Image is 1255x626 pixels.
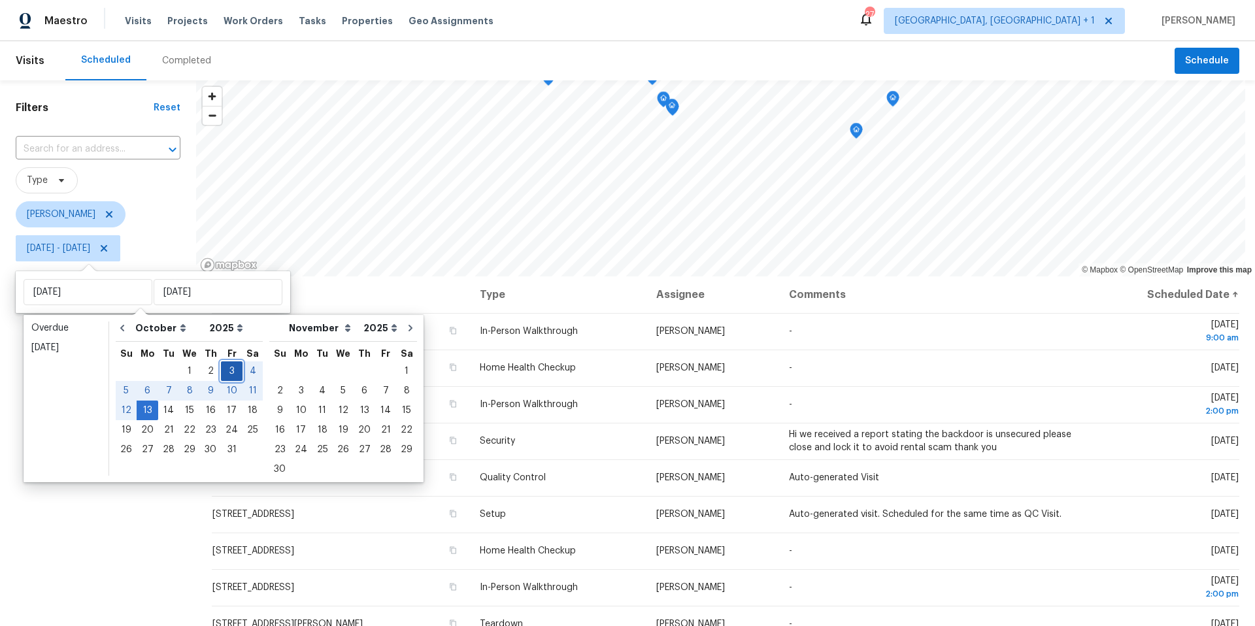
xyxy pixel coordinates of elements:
div: Thu Oct 16 2025 [200,401,221,420]
div: Sat Oct 25 2025 [243,420,263,440]
span: [PERSON_NAME] [656,583,725,592]
abbr: Thursday [205,349,217,358]
div: Tue Nov 25 2025 [312,440,333,459]
div: 30 [269,460,290,478]
div: 23 [200,421,221,439]
span: - [789,363,792,372]
div: Mon Nov 24 2025 [290,440,312,459]
div: 1 [179,362,200,380]
div: Map marker [665,99,678,119]
button: Zoom out [203,106,222,125]
span: Properties [342,14,393,27]
span: [DATE] [1211,473,1239,482]
button: Copy Address [447,471,459,483]
div: 27 [137,440,158,459]
span: [PERSON_NAME] [656,473,725,482]
div: 2 [269,382,290,400]
button: Copy Address [447,325,459,337]
abbr: Friday [227,349,237,358]
span: [PERSON_NAME] [656,546,725,555]
div: 5 [333,382,354,400]
span: In-Person Walkthrough [480,583,578,592]
abbr: Sunday [274,349,286,358]
div: Thu Oct 30 2025 [200,440,221,459]
div: Tue Nov 11 2025 [312,401,333,420]
div: 18 [312,421,333,439]
abbr: Tuesday [163,349,175,358]
div: Tue Nov 04 2025 [312,381,333,401]
abbr: Wednesday [336,349,350,358]
abbr: Thursday [358,349,371,358]
div: Thu Nov 13 2025 [354,401,375,420]
span: [DATE] [1097,576,1239,601]
button: Copy Address [447,508,459,519]
span: [STREET_ADDRESS] [212,546,294,555]
div: 11 [312,401,333,420]
abbr: Saturday [246,349,259,358]
button: Schedule [1175,48,1239,74]
span: [PERSON_NAME] [656,510,725,519]
div: 13 [137,401,158,420]
div: Wed Nov 26 2025 [333,440,354,459]
div: Scheduled [81,54,131,67]
button: Go to next month [401,315,420,341]
abbr: Monday [141,349,155,358]
button: Copy Address [447,544,459,556]
div: Wed Nov 12 2025 [333,401,354,420]
div: Tue Oct 07 2025 [158,381,179,401]
div: Sat Nov 01 2025 [396,361,417,381]
div: 6 [354,382,375,400]
canvas: Map [196,80,1245,276]
th: Assignee [646,276,778,313]
div: Tue Oct 21 2025 [158,420,179,440]
div: Tue Oct 14 2025 [158,401,179,420]
div: 9 [269,401,290,420]
button: Copy Address [447,361,459,373]
div: Completed [162,54,211,67]
div: Wed Oct 01 2025 [179,361,200,381]
input: Start date [24,279,152,305]
span: [STREET_ADDRESS] [212,583,294,592]
div: 5 [116,382,137,400]
div: Sat Nov 22 2025 [396,420,417,440]
span: [DATE] [1211,437,1239,446]
div: 4 [243,362,263,380]
div: 15 [396,401,417,420]
div: 12 [116,401,137,420]
div: Sun Oct 26 2025 [116,440,137,459]
button: Go to previous month [112,315,132,341]
div: 20 [354,421,375,439]
div: 17 [290,421,312,439]
button: Zoom in [203,87,222,106]
div: 7 [158,382,179,400]
span: Schedule [1185,53,1229,69]
span: [DATE] [1097,393,1239,418]
div: Mon Nov 10 2025 [290,401,312,420]
div: Sun Nov 09 2025 [269,401,290,420]
span: Auto-generated Visit [789,473,879,482]
div: 15 [179,401,200,420]
span: - [789,327,792,336]
div: Sat Oct 11 2025 [243,381,263,401]
div: 22 [179,421,200,439]
div: 12 [333,401,354,420]
h1: Filters [16,101,154,114]
div: Overdue [31,321,101,335]
div: 17 [221,401,243,420]
div: 19 [333,421,354,439]
div: Thu Nov 06 2025 [354,381,375,401]
div: 19 [116,421,137,439]
a: OpenStreetMap [1120,265,1183,274]
span: [PERSON_NAME] [656,327,725,336]
div: Fri Nov 21 2025 [375,420,396,440]
div: 8 [179,382,200,400]
th: Address [212,276,469,313]
span: [PERSON_NAME] [27,208,95,221]
div: Mon Oct 06 2025 [137,381,158,401]
abbr: Tuesday [316,349,328,358]
span: [PERSON_NAME] [656,363,725,372]
div: Sun Nov 02 2025 [269,381,290,401]
abbr: Friday [381,349,390,358]
span: Visits [16,46,44,75]
div: 25 [243,421,263,439]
